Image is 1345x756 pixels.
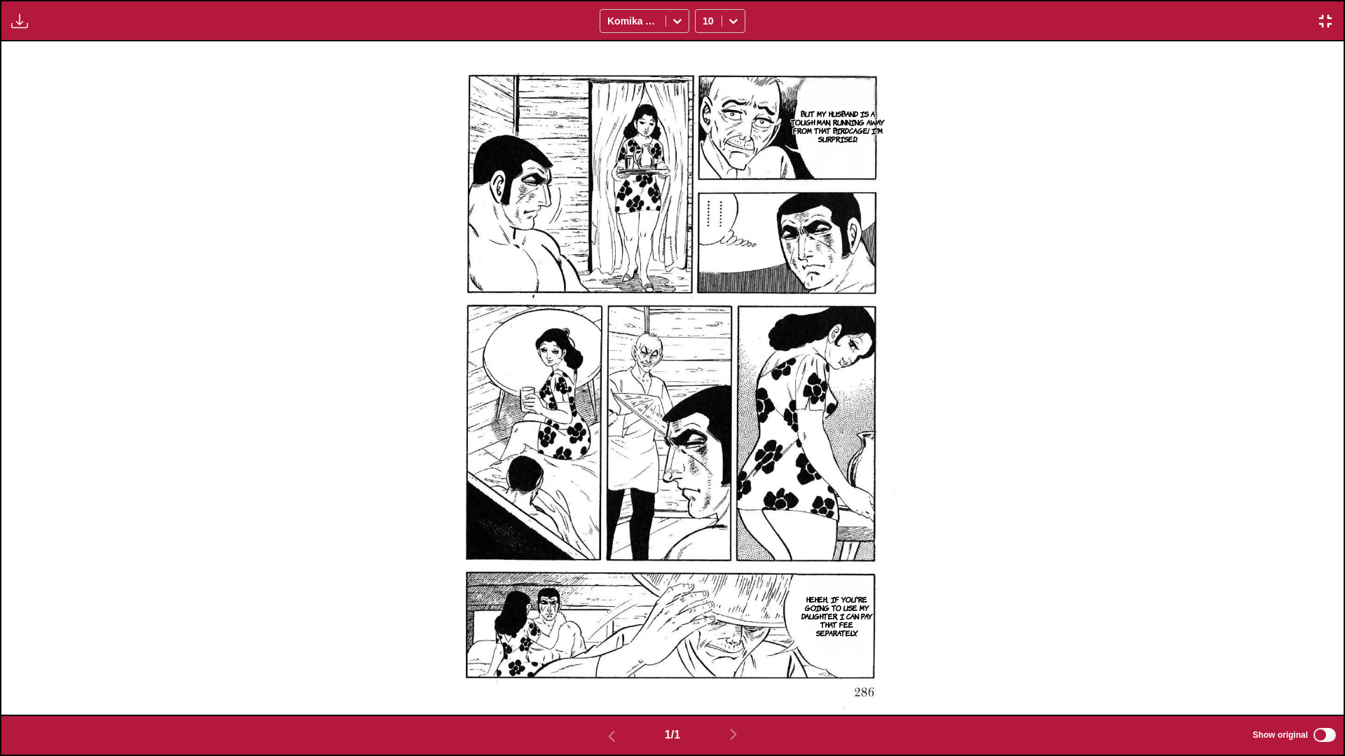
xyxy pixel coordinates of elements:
[725,726,742,743] img: Next page
[445,41,900,715] img: Manga Panel
[797,592,877,640] p: Heheh... If you're going to use my daughter, I can pay that fee separately.
[787,106,889,146] p: But my husband is a tough man, running away from that birdcage! I'm surprised.
[665,729,680,741] span: 1 / 1
[1253,730,1308,740] span: Show original
[603,728,620,745] img: Previous page
[1313,728,1336,742] input: Show original
[11,13,28,29] img: Download translated images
